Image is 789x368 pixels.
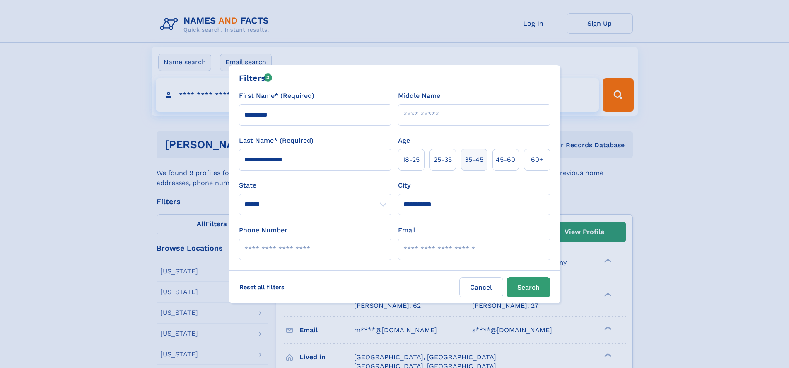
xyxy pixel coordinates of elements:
[234,277,290,297] label: Reset all filters
[239,136,314,146] label: Last Name* (Required)
[239,225,287,235] label: Phone Number
[434,155,452,165] span: 25‑35
[398,225,416,235] label: Email
[398,91,440,101] label: Middle Name
[403,155,420,165] span: 18‑25
[239,91,314,101] label: First Name* (Required)
[459,277,503,297] label: Cancel
[239,72,273,84] div: Filters
[398,136,410,146] label: Age
[239,180,391,190] label: State
[398,180,410,190] label: City
[465,155,483,165] span: 35‑45
[496,155,515,165] span: 45‑60
[507,277,550,297] button: Search
[531,155,543,165] span: 60+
